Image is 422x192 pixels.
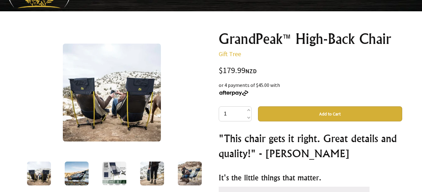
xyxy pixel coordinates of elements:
img: GrandPeak™ High-Back Chair [27,162,51,185]
span: NZD [245,67,257,75]
div: $179.99 [219,67,402,75]
button: Add to Cart [258,106,402,121]
img: GrandPeak™ High-Back Chair [65,162,89,185]
a: Gift Tree [219,50,241,58]
h2: "This chair gets it right. Great details and quality!" - [PERSON_NAME] [219,131,402,161]
img: GrandPeak™ High-Back Chair [102,162,126,185]
img: GrandPeak™ High-Back Chair [178,162,202,185]
img: Afterpay [219,90,249,96]
h1: GrandPeak™ High-Back Chair [219,31,402,46]
div: or 4 payments of $45.00 with [219,81,402,96]
h3: It's the little things that matter. [219,173,402,183]
img: GrandPeak™ High-Back Chair [63,44,161,141]
img: GrandPeak™ High-Back Chair [140,162,164,185]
